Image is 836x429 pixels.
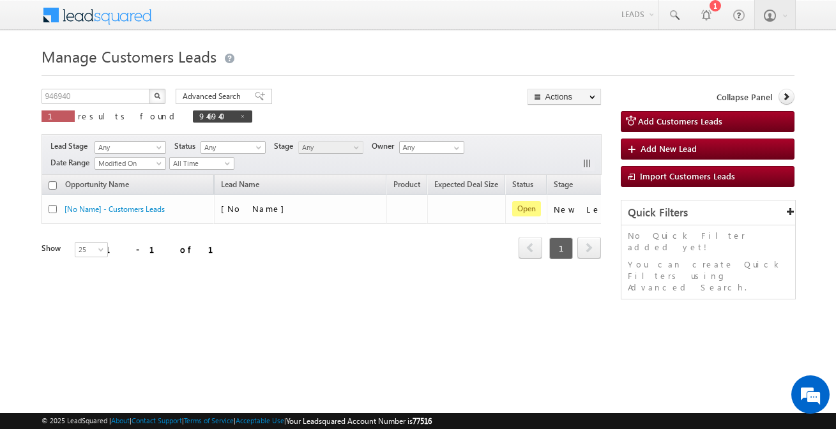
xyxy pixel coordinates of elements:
span: Advanced Search [183,91,245,102]
span: All Time [170,158,231,169]
span: Add Customers Leads [638,116,722,126]
span: prev [519,237,542,259]
a: 25 [75,242,108,257]
a: next [577,238,601,259]
span: [No Name] [221,203,291,214]
span: Add New Lead [641,143,697,154]
button: Actions [528,89,601,105]
span: Any [299,142,360,153]
span: results found [78,110,179,121]
span: Status [174,140,201,152]
a: Any [95,141,166,154]
a: [No Name] - Customers Leads [65,204,165,214]
div: New Lead [554,204,618,215]
span: Expected Deal Size [434,179,498,189]
input: Type to Search [399,141,464,154]
a: Opportunity Name [59,177,135,194]
p: You can create Quick Filters using Advanced Search. [628,259,789,293]
span: Lead Stage [50,140,93,152]
span: © 2025 LeadSquared | | | | | [42,415,432,427]
span: Opportunity Name [65,179,129,189]
span: Manage Customers Leads [42,46,217,66]
span: Date Range [50,157,95,169]
a: Show All Items [447,142,463,154]
div: 1 - 1 of 1 [105,242,229,257]
span: Collapse Panel [717,91,772,103]
span: 77516 [413,416,432,426]
p: No Quick Filter added yet! [628,230,789,253]
a: All Time [169,157,234,170]
span: 1 [48,110,68,121]
a: Contact Support [132,416,182,425]
div: Quick Filters [621,200,795,225]
span: next [577,237,601,259]
a: Modified On [95,157,166,170]
span: 1 [549,237,573,259]
span: Open [512,201,541,216]
span: Owner [372,140,399,152]
a: Terms of Service [184,416,234,425]
input: Check all records [49,181,57,190]
span: Your Leadsquared Account Number is [286,416,432,426]
a: prev [519,238,542,259]
span: Lead Name [215,177,266,194]
span: 25 [75,244,109,255]
a: Expected Deal Size [428,177,505,194]
a: Acceptable Use [236,416,284,425]
a: About [111,416,130,425]
span: Any [201,142,262,153]
span: Modified On [95,158,162,169]
a: Status [506,177,540,194]
span: Product [393,179,420,189]
span: 946940 [199,110,233,121]
span: Stage [554,179,573,189]
span: Stage [274,140,298,152]
a: Stage [547,177,579,194]
span: Any [95,142,162,153]
a: Any [298,141,363,154]
div: Show [42,243,65,254]
a: Any [201,141,266,154]
span: Import Customers Leads [640,170,735,181]
img: Search [154,93,160,99]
